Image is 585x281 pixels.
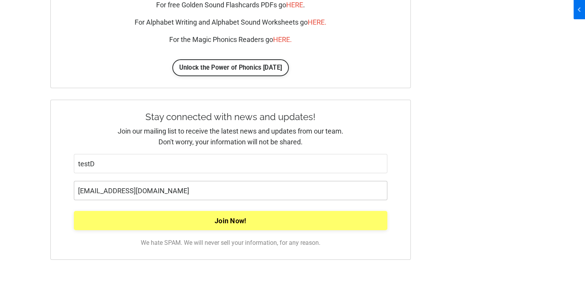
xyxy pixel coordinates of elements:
[286,1,303,9] span: HERE
[273,35,292,43] a: HERE.
[308,18,327,26] a: HERE.
[74,154,388,173] input: First name
[74,181,388,200] input: Email
[172,59,289,76] a: Unlock the Power of Phonics [DATE]
[74,112,388,123] h4: Stay connected with news and updates!
[74,238,388,248] p: We hate SPAM. We will never sell your information, for any reason.
[1,5,10,14] span: chevron_left
[286,1,305,9] a: HERE.
[74,17,388,28] p: For Alphabet Writing and Alphabet Sound Worksheets go
[74,34,388,45] p: For the Magic Phonics Readers go
[74,211,388,230] input: Join Now!
[74,126,388,148] p: Join our mailing list to receive the latest news and updates from our team. Don't worry, your inf...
